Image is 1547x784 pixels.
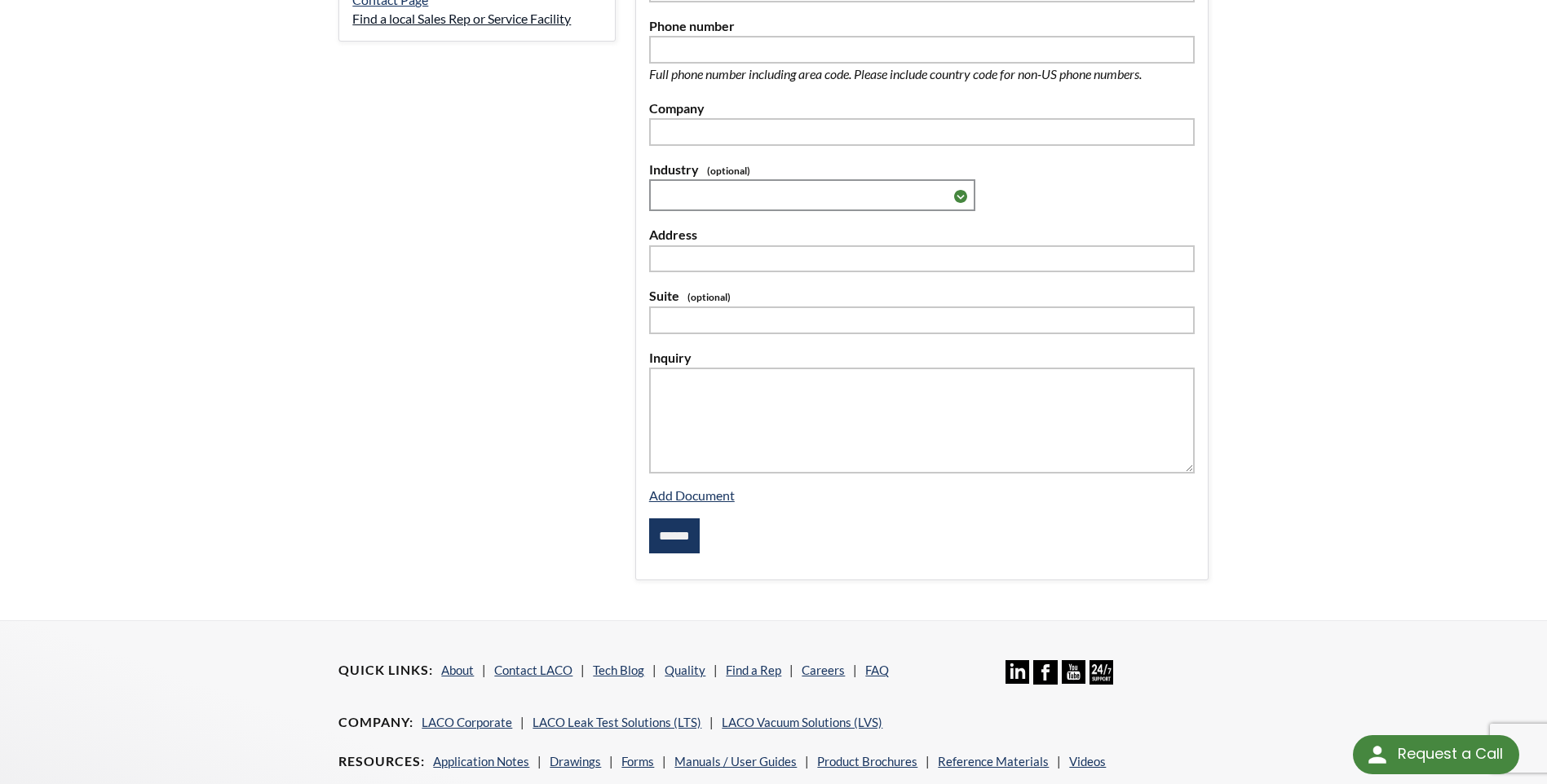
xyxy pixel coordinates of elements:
label: Phone number [649,15,1195,37]
label: Industry [649,159,1195,180]
a: Manuals / User Guides [674,754,797,769]
img: 24/7 Support Icon [1090,660,1113,684]
label: Suite [649,285,1195,306]
a: Product Brochures [817,754,917,769]
a: Quality [665,663,705,677]
a: Add Document [649,487,735,503]
div: Request a Call [1398,735,1503,773]
div: Request a Call [1353,735,1519,774]
a: Forms [621,754,654,769]
a: Find a Rep [726,663,781,677]
h4: Quick Links [338,662,433,679]
p: Full phone number including area code. Please include country code for non-US phone numbers. [649,64,1195,85]
a: Reference Materials [938,754,1049,769]
img: round button [1364,742,1390,768]
a: FAQ [865,663,889,677]
label: Inquiry [649,347,1195,368]
a: LACO Leak Test Solutions (LTS) [533,715,701,729]
a: Find a local Sales Rep or Service Facility [352,11,571,26]
a: LACO Vacuum Solutions (LVS) [722,715,882,729]
a: 24/7 Support [1090,672,1113,687]
a: Drawings [550,754,601,769]
a: Careers [802,663,845,677]
a: Videos [1069,754,1106,769]
a: Tech Blog [593,663,644,677]
a: About [441,663,474,677]
h4: Resources [338,753,425,770]
label: Company [649,98,1195,119]
a: LACO Corporate [422,715,512,729]
a: Application Notes [433,754,529,769]
a: Contact LACO [494,663,572,677]
h4: Company [338,714,413,731]
label: Address [649,224,1195,245]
